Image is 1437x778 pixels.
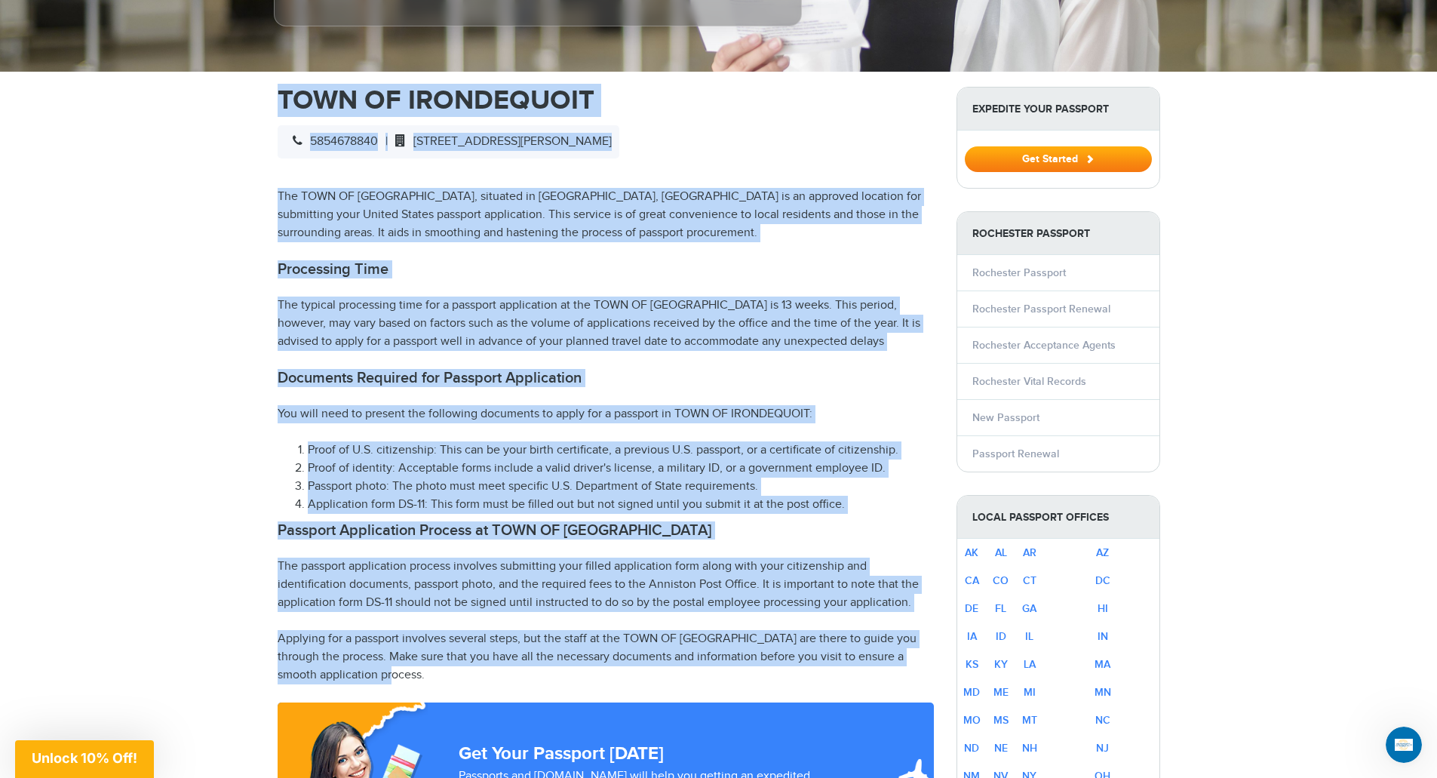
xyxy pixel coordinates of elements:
[995,602,1006,615] a: FL
[32,750,137,766] span: Unlock 10% Off!
[278,297,934,351] p: The typical processing time for a passport application at the TOWN OF [GEOGRAPHIC_DATA] is 13 wee...
[388,134,612,149] span: [STREET_ADDRESS][PERSON_NAME]
[278,125,619,158] div: |
[1096,546,1109,559] a: AZ
[994,658,1008,671] a: KY
[278,630,934,684] p: Applying for a passport involves several steps, but the staff at the TOWN OF [GEOGRAPHIC_DATA] ar...
[1024,658,1036,671] a: LA
[966,658,978,671] a: KS
[308,460,934,478] li: Proof of identity: Acceptable forms include a valid driver's license, a military ID, or a governm...
[993,686,1009,699] a: ME
[278,405,934,423] p: You will need to present the following documents to apply for a passport in TOWN OF IRONDEQUOIT:
[972,339,1116,352] a: Rochester Acceptance Agents
[1022,714,1037,727] a: MT
[993,714,1009,727] a: MS
[964,742,979,755] a: ND
[1095,574,1110,587] a: DC
[15,740,154,778] div: Unlock 10% Off!
[278,521,934,540] h2: Passport Application Process at TOWN OF [GEOGRAPHIC_DATA]
[965,152,1152,165] a: Get Started
[459,743,664,764] strong: Get Your Passport [DATE]
[1024,686,1036,699] a: MI
[1023,546,1036,559] a: AR
[1022,602,1036,615] a: GA
[308,478,934,496] li: Passport photo: The photo must meet specific U.S. Department of State requirements.
[996,630,1006,643] a: ID
[967,630,977,643] a: IA
[1095,658,1110,671] a: MA
[1095,714,1110,727] a: NC
[965,602,978,615] a: DE
[1098,630,1108,643] a: IN
[972,303,1110,315] a: Rochester Passport Renewal
[1025,630,1033,643] a: IL
[1098,602,1108,615] a: HI
[994,742,1008,755] a: NE
[278,558,934,612] p: The passport application process involves submitting your filled application form along with your...
[965,146,1152,172] button: Get Started
[278,87,934,114] h1: TOWN OF IRONDEQUOIT
[972,375,1086,388] a: Rochester Vital Records
[963,686,980,699] a: MD
[285,134,378,149] span: 5854678840
[278,188,934,242] p: The TOWN OF [GEOGRAPHIC_DATA], situated in [GEOGRAPHIC_DATA], [GEOGRAPHIC_DATA] is an approved lo...
[972,447,1059,460] a: Passport Renewal
[278,260,934,278] h2: Processing Time
[965,574,979,587] a: CA
[995,546,1007,559] a: AL
[957,212,1159,255] strong: Rochester Passport
[972,266,1066,279] a: Rochester Passport
[957,88,1159,131] strong: Expedite Your Passport
[1386,727,1422,763] iframe: Intercom live chat
[308,441,934,460] li: Proof of U.S. citizenship: This can be your birth certificate, a previous U.S. passport, or a cer...
[1096,742,1109,755] a: NJ
[1022,742,1037,755] a: NH
[963,714,981,727] a: MO
[965,546,978,559] a: AK
[1023,574,1036,587] a: CT
[278,369,934,387] h2: Documents Required for Passport Application
[972,411,1039,424] a: New Passport
[993,574,1009,587] a: CO
[1095,686,1111,699] a: MN
[957,496,1159,539] strong: Local Passport Offices
[308,496,934,514] li: Application form DS-11: This form must be filled out but not signed until you submit it at the po...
